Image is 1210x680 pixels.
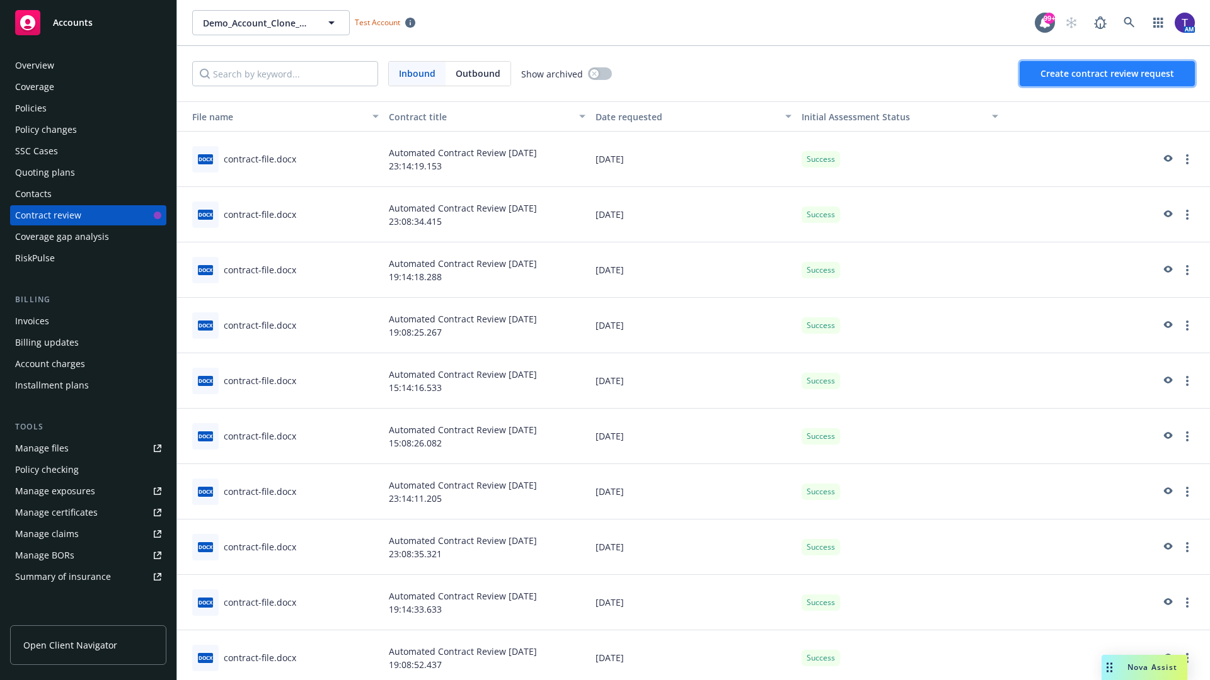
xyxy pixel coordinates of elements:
a: more [1180,595,1195,610]
div: Billing [10,293,166,306]
div: Automated Contract Review [DATE] 23:14:11.205 [384,464,591,519]
div: Automated Contract Review [DATE] 23:08:34.415 [384,187,591,242]
div: contract-file.docx [224,485,296,498]
a: more [1180,373,1195,388]
a: Overview [10,55,166,76]
a: RiskPulse [10,248,166,268]
span: Show archived [521,67,583,81]
span: docx [198,210,213,219]
span: Open Client Navigator [23,638,117,652]
a: preview [1160,650,1175,666]
div: Toggle SortBy [802,110,984,123]
div: Manage claims [15,524,79,544]
span: Inbound [399,67,435,80]
span: Success [807,652,835,664]
div: Coverage gap analysis [15,227,109,247]
div: Automated Contract Review [DATE] 23:08:35.321 [384,519,591,575]
a: Coverage [10,77,166,97]
a: Start snowing [1059,10,1084,35]
input: Search by keyword... [192,61,378,86]
a: Billing updates [10,332,166,353]
div: Installment plans [15,375,89,395]
a: preview [1160,152,1175,167]
div: [DATE] [591,242,797,298]
div: Policy changes [15,120,77,140]
a: preview [1160,540,1175,555]
span: docx [198,653,213,662]
a: Quoting plans [10,162,166,183]
div: Contract title [389,110,572,123]
div: SSC Cases [15,141,58,161]
span: Create contract review request [1040,67,1174,79]
button: Create contract review request [1020,61,1195,86]
a: Account charges [10,354,166,374]
a: more [1180,650,1195,666]
span: Nova Assist [1127,662,1177,672]
img: photo [1175,13,1195,33]
span: Success [807,375,835,387]
a: Report a Bug [1088,10,1113,35]
a: Policy checking [10,460,166,480]
div: [DATE] [591,298,797,353]
div: Automated Contract Review [DATE] 15:14:16.533 [384,353,591,409]
div: Contacts [15,184,52,204]
a: Manage BORs [10,545,166,565]
span: docx [198,376,213,385]
div: Analytics hub [10,612,166,625]
a: Switch app [1146,10,1171,35]
div: Account charges [15,354,85,374]
div: [DATE] [591,187,797,242]
button: Date requested [591,101,797,132]
a: preview [1160,373,1175,388]
span: Test Account [350,16,420,29]
div: Billing updates [15,332,79,353]
a: preview [1160,429,1175,444]
span: docx [198,265,213,275]
div: Manage BORs [15,545,74,565]
a: preview [1160,595,1175,610]
a: Invoices [10,311,166,331]
span: docx [198,542,213,552]
div: Manage files [15,438,69,458]
a: more [1180,540,1195,555]
span: Success [807,597,835,608]
a: preview [1160,484,1175,499]
div: Policies [15,98,47,118]
a: Policy changes [10,120,166,140]
div: 99+ [1044,13,1055,24]
a: more [1180,318,1195,333]
div: Automated Contract Review [DATE] 15:08:26.082 [384,409,591,464]
span: Success [807,154,835,165]
a: Manage files [10,438,166,458]
div: [DATE] [591,409,797,464]
div: [DATE] [591,519,797,575]
div: contract-file.docx [224,540,296,553]
a: preview [1160,207,1175,222]
span: Inbound [389,62,446,86]
div: contract-file.docx [224,651,296,664]
div: Date requested [596,110,778,123]
div: contract-file.docx [224,319,296,332]
span: docx [198,487,213,496]
span: Success [807,209,835,220]
div: [DATE] [591,464,797,519]
span: Accounts [53,18,93,28]
a: more [1180,484,1195,499]
div: Automated Contract Review [DATE] 19:14:33.633 [384,575,591,630]
span: Success [807,431,835,442]
div: File name [182,110,365,123]
div: [DATE] [591,132,797,187]
span: Success [807,486,835,497]
span: docx [198,320,213,330]
div: Contract review [15,205,81,225]
div: contract-file.docx [224,429,296,443]
div: Summary of insurance [15,567,111,587]
a: Summary of insurance [10,567,166,587]
div: Coverage [15,77,54,97]
div: Automated Contract Review [DATE] 19:08:25.267 [384,298,591,353]
div: Manage certificates [15,502,98,523]
a: Manage exposures [10,481,166,501]
a: Contacts [10,184,166,204]
a: Accounts [10,5,166,40]
div: Overview [15,55,54,76]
